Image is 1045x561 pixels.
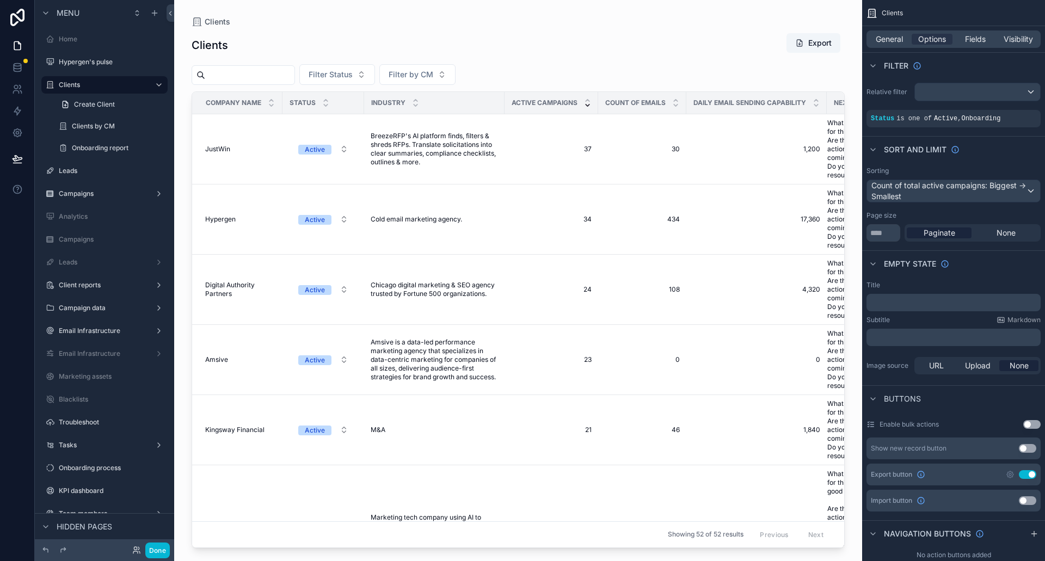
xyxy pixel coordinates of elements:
span: Paginate [924,227,955,238]
div: scrollable content [866,329,1041,346]
span: Next steps [834,98,875,107]
span: Daily email sending capability [693,98,806,107]
span: is one of [896,115,932,122]
label: Page size [866,211,896,220]
label: Leads [59,167,165,175]
span: None [1010,360,1029,371]
a: Analytics [41,208,168,225]
a: Campaign data [41,299,168,317]
label: Onboarding process [59,464,165,472]
a: Markdown [997,316,1041,324]
a: Campaigns [41,231,168,248]
label: Email Infrastructure [59,349,150,358]
span: Active Onboarding [934,115,1000,122]
div: Show new record button [871,444,946,453]
a: Blacklists [41,391,168,408]
label: Sorting [866,167,889,175]
a: Email Infrastructure [41,345,168,362]
span: Showing 52 of 52 results [668,531,743,539]
label: Campaigns [59,189,150,198]
span: Clients [882,9,903,17]
label: Email Infrastructure [59,326,150,335]
label: Campaigns [59,235,165,244]
a: Tasks [41,436,168,454]
span: Sort And Limit [884,144,946,155]
a: Email Infrastructure [41,322,168,340]
label: Subtitle [866,316,890,324]
a: KPI dashboard [41,482,168,500]
span: Markdown [1007,316,1041,324]
span: Hidden pages [57,521,112,532]
span: Company name [206,98,261,107]
label: Clients [59,81,146,89]
a: Marketing assets [41,368,168,385]
span: Create Client [74,100,115,109]
a: Clients [41,76,168,94]
a: Create Client [54,96,168,113]
label: Hypergen's pulse [59,58,165,66]
span: General [876,34,903,45]
span: Filter [884,60,908,71]
label: Relative filter [866,88,910,96]
a: Campaigns [41,185,168,202]
span: Empty state [884,258,936,269]
span: Upload [965,360,991,371]
span: Navigation buttons [884,528,971,539]
span: None [997,227,1016,238]
label: Campaign data [59,304,150,312]
label: Onboarding report [72,144,165,152]
label: Home [59,35,165,44]
label: Team members [59,509,150,518]
span: Options [918,34,946,45]
a: Onboarding report [54,139,168,157]
label: Title [866,281,880,289]
span: Status [290,98,316,107]
label: Enable bulk actions [880,420,939,429]
a: Leads [41,254,168,271]
label: Analytics [59,212,165,221]
a: Hypergen's pulse [41,53,168,71]
label: Blacklists [59,395,165,404]
div: scrollable content [866,294,1041,311]
label: Image source [866,361,910,370]
button: Count of total active campaigns: Biggest -> Smallest [866,180,1041,202]
span: Industry [371,98,405,107]
div: Count of total active campaigns: Biggest -> Smallest [867,180,1040,202]
span: Import button [871,496,912,505]
span: Menu [57,8,79,19]
a: Clients by CM [54,118,168,135]
a: Onboarding process [41,459,168,477]
span: URL [929,360,944,371]
label: Leads [59,258,150,267]
a: Home [41,30,168,48]
a: Troubleshoot [41,414,168,431]
a: Client reports [41,276,168,294]
label: Troubleshoot [59,418,165,427]
span: Visibility [1004,34,1033,45]
span: , [957,115,961,122]
span: Active campaigns [512,98,577,107]
span: Count of emails [605,98,666,107]
span: Status [871,115,894,122]
span: Buttons [884,393,921,404]
a: Team members [41,505,168,522]
label: Client reports [59,281,150,289]
label: Marketing assets [59,372,165,381]
label: KPI dashboard [59,486,165,495]
span: Export button [871,470,912,479]
a: Leads [41,162,168,180]
span: Fields [965,34,986,45]
button: Done [145,542,170,558]
label: Tasks [59,441,150,449]
label: Clients by CM [72,122,165,131]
